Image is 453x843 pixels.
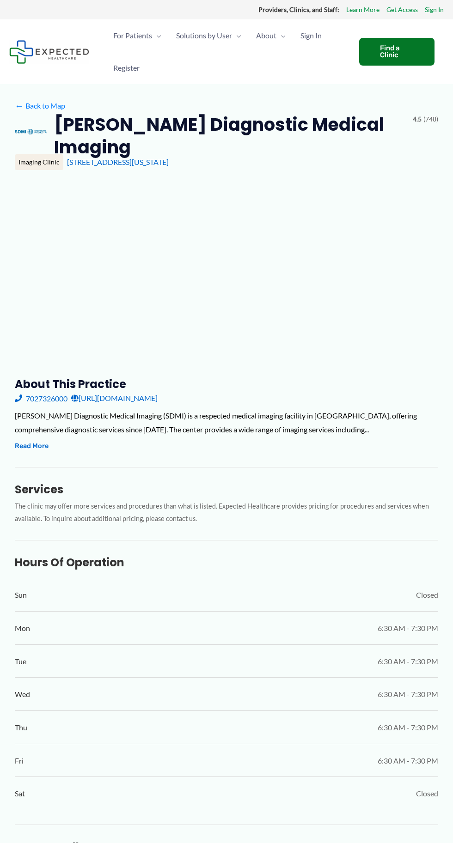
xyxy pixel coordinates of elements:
span: Menu Toggle [232,19,241,52]
nav: Primary Site Navigation [106,19,350,84]
a: [URL][DOMAIN_NAME] [71,391,158,405]
a: For PatientsMenu Toggle [106,19,169,52]
span: Thu [15,721,27,734]
button: Read More [15,441,49,452]
span: 6:30 AM - 7:30 PM [378,655,438,668]
span: Wed [15,687,30,701]
span: Tue [15,655,26,668]
span: Solutions by User [176,19,232,52]
a: Sign In [293,19,329,52]
a: 7027326000 [15,391,67,405]
a: Solutions by UserMenu Toggle [169,19,249,52]
a: Register [106,52,147,84]
div: Imaging Clinic [15,154,63,170]
span: Mon [15,621,30,635]
h3: About this practice [15,377,438,391]
img: Expected Healthcare Logo - side, dark font, small [9,40,89,64]
span: 6:30 AM - 7:30 PM [378,621,438,635]
span: Closed [416,588,438,602]
span: Sun [15,588,27,602]
span: 6:30 AM - 7:30 PM [378,754,438,768]
span: For Patients [113,19,152,52]
span: Sign In [300,19,322,52]
span: Register [113,52,140,84]
span: Fri [15,754,24,768]
div: [PERSON_NAME] Diagnostic Medical Imaging (SDMI) is a respected medical imaging facility in [GEOGR... [15,409,438,436]
h3: Services [15,482,438,497]
strong: Providers, Clinics, and Staff: [258,6,339,13]
span: (748) [423,113,438,125]
a: Learn More [346,4,380,16]
h2: [PERSON_NAME] Diagnostic Medical Imaging [54,113,405,159]
span: About [256,19,276,52]
span: 4.5 [413,113,422,125]
a: Find a Clinic [359,38,435,66]
a: [STREET_ADDRESS][US_STATE] [67,158,169,166]
a: AboutMenu Toggle [249,19,293,52]
span: Menu Toggle [152,19,161,52]
span: Sat [15,787,25,801]
span: Menu Toggle [276,19,286,52]
p: The clinic may offer more services and procedures than what is listed. Expected Healthcare provid... [15,500,438,525]
a: Get Access [386,4,418,16]
span: 6:30 AM - 7:30 PM [378,721,438,734]
a: Sign In [425,4,444,16]
span: ← [15,101,24,110]
span: Closed [416,787,438,801]
h3: Hours of Operation [15,555,438,570]
a: ←Back to Map [15,99,65,113]
span: 6:30 AM - 7:30 PM [378,687,438,701]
